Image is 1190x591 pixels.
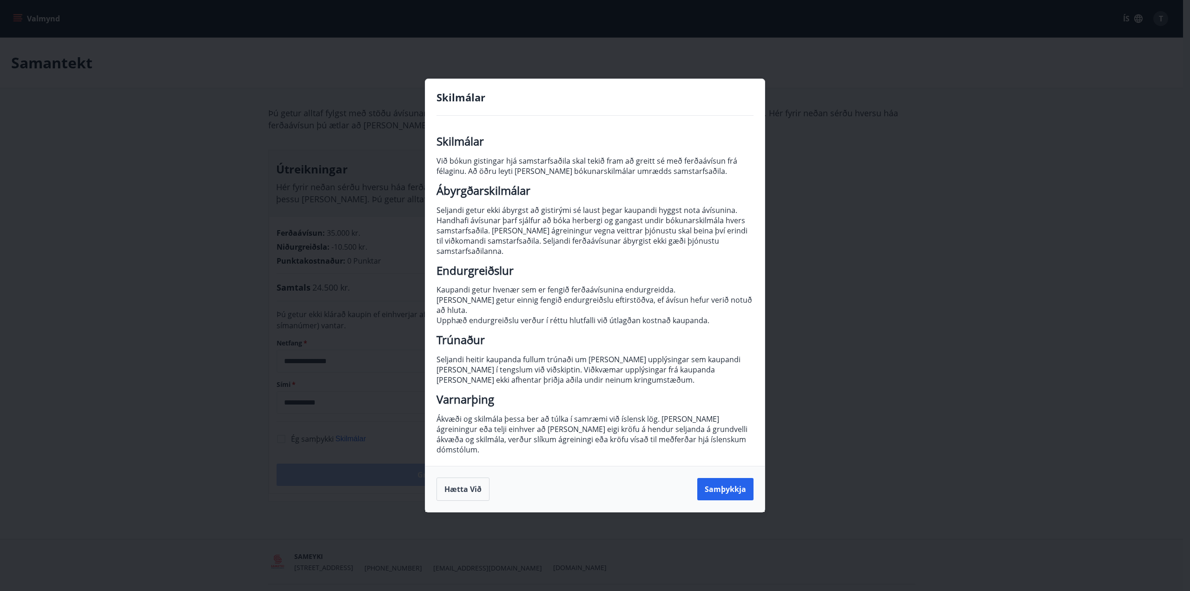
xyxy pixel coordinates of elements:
p: Upphæð endurgreiðslu verður í réttu hlutfalli við útlagðan kostnað kaupanda. [436,315,754,325]
button: Samþykkja [697,478,754,500]
p: Seljandi getur ekki ábyrgst að gistirými sé laust þegar kaupandi hyggst nota ávísunina. Handhafi ... [436,205,754,256]
h2: Ábyrgðarskilmálar [436,186,754,196]
p: Kaupandi getur hvenær sem er fengið ferðaávísunina endurgreidda. [436,285,754,295]
h2: Trúnaður [436,335,754,345]
h2: Endurgreiðslur [436,266,754,276]
button: Hætta við [436,478,489,501]
h4: Skilmálar [436,90,754,104]
p: [PERSON_NAME] getur einnig fengið endurgreiðslu eftirstöðva, ef ávísun hefur verið notuð að hluta. [436,295,754,315]
p: Við bókun gistingar hjá samstarfsaðila skal tekið fram að greitt sé með ferðaávísun frá félaginu.... [436,156,754,176]
h2: Skilmálar [436,136,754,146]
p: Ákvæði og skilmála þessa ber að túlka í samræmi við íslensk lög. [PERSON_NAME] ágreiningur eða te... [436,414,754,455]
p: Seljandi heitir kaupanda fullum trúnaði um [PERSON_NAME] upplýsingar sem kaupandi [PERSON_NAME] í... [436,354,754,385]
h2: Varnarþing [436,394,754,405]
